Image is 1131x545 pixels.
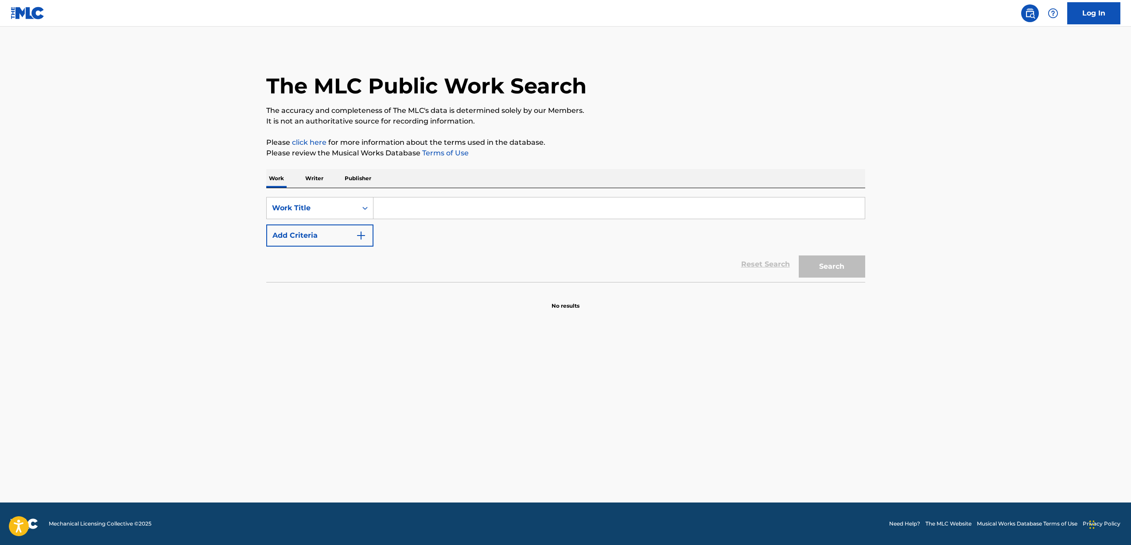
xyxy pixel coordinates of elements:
[49,520,152,528] span: Mechanical Licensing Collective © 2025
[1044,4,1062,22] div: Help
[977,520,1077,528] a: Musical Works Database Terms of Use
[552,291,579,310] p: No results
[342,169,374,188] p: Publisher
[925,520,972,528] a: The MLC Website
[292,138,326,147] a: click here
[1067,2,1120,24] a: Log In
[11,518,38,529] img: logo
[266,105,865,116] p: The accuracy and completeness of The MLC's data is determined solely by our Members.
[266,224,373,247] button: Add Criteria
[266,73,587,99] h1: The MLC Public Work Search
[266,148,865,158] p: Please review the Musical Works Database
[1021,4,1039,22] a: Public Search
[1089,511,1095,538] div: Drag
[266,169,287,188] p: Work
[266,116,865,127] p: It is not an authoritative source for recording information.
[272,203,352,213] div: Work Title
[889,520,920,528] a: Need Help?
[1083,520,1120,528] a: Privacy Policy
[1025,8,1035,19] img: search
[303,169,326,188] p: Writer
[11,7,45,19] img: MLC Logo
[1087,502,1131,545] iframe: Chat Widget
[266,197,865,282] form: Search Form
[1048,8,1058,19] img: help
[266,137,865,148] p: Please for more information about the terms used in the database.
[356,230,366,241] img: 9d2ae6d4665cec9f34b9.svg
[420,149,469,157] a: Terms of Use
